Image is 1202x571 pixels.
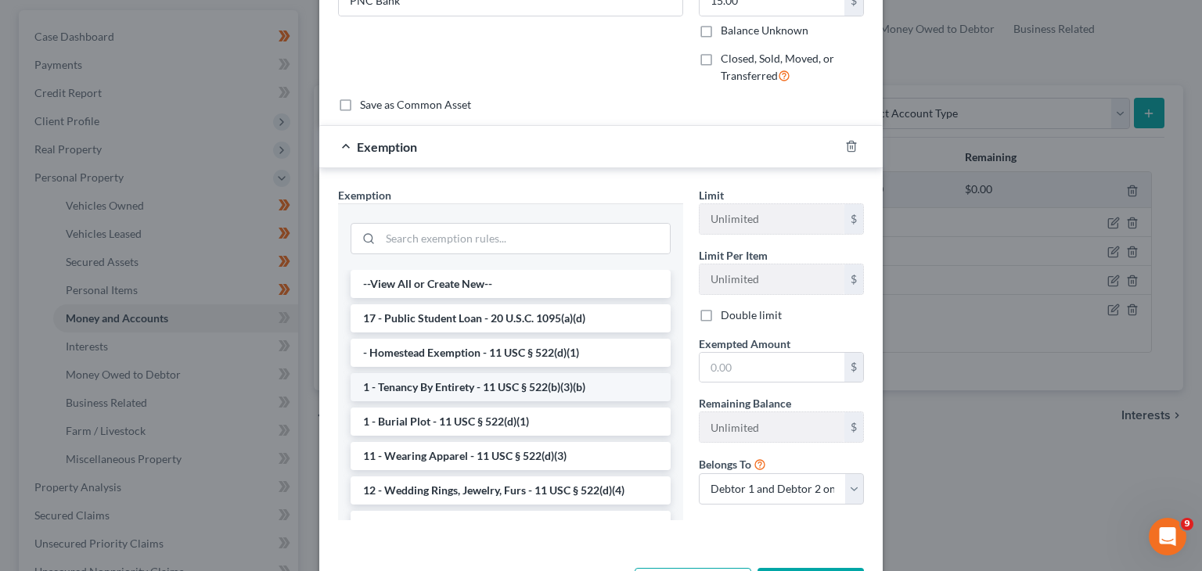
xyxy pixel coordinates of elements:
div: $ [844,353,863,382]
li: --View All or Create New-- [351,270,671,298]
span: Exempted Amount [699,337,790,350]
input: -- [700,412,844,442]
span: Belongs To [699,458,751,471]
label: Balance Unknown [721,23,808,38]
li: - Homestead Exemption - 11 USC § 522(d)(1) [351,339,671,367]
label: Double limit [721,307,782,323]
li: 1 - Burial Plot - 11 USC § 522(d)(1) [351,408,671,436]
label: Limit Per Item [699,247,768,264]
span: Limit [699,189,724,202]
li: 11 - Wearing Apparel - 11 USC § 522(d)(3) [351,442,671,470]
div: $ [844,412,863,442]
li: 1 - Tenancy By Entirety - 11 USC § 522(b)(3)(b) [351,373,671,401]
span: 9 [1181,518,1193,530]
iframe: Intercom live chat [1149,518,1186,555]
input: Search exemption rules... [380,224,670,253]
input: -- [700,264,844,294]
input: -- [700,204,844,234]
li: 12 - Wedding Rings, Jewelry, Furs - 11 USC § 522(d)(4) [351,476,671,505]
span: Closed, Sold, Moved, or Transferred [721,52,834,82]
input: 0.00 [700,353,844,382]
label: Remaining Balance [699,395,791,411]
div: $ [844,204,863,234]
li: 13 - Animals & Livestock - 11 USC § 522(d)(3) [351,511,671,539]
label: Save as Common Asset [360,97,471,113]
span: Exemption [338,189,391,202]
div: $ [844,264,863,294]
li: 17 - Public Student Loan - 20 U.S.C. 1095(a)(d) [351,304,671,332]
span: Exemption [357,139,417,154]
